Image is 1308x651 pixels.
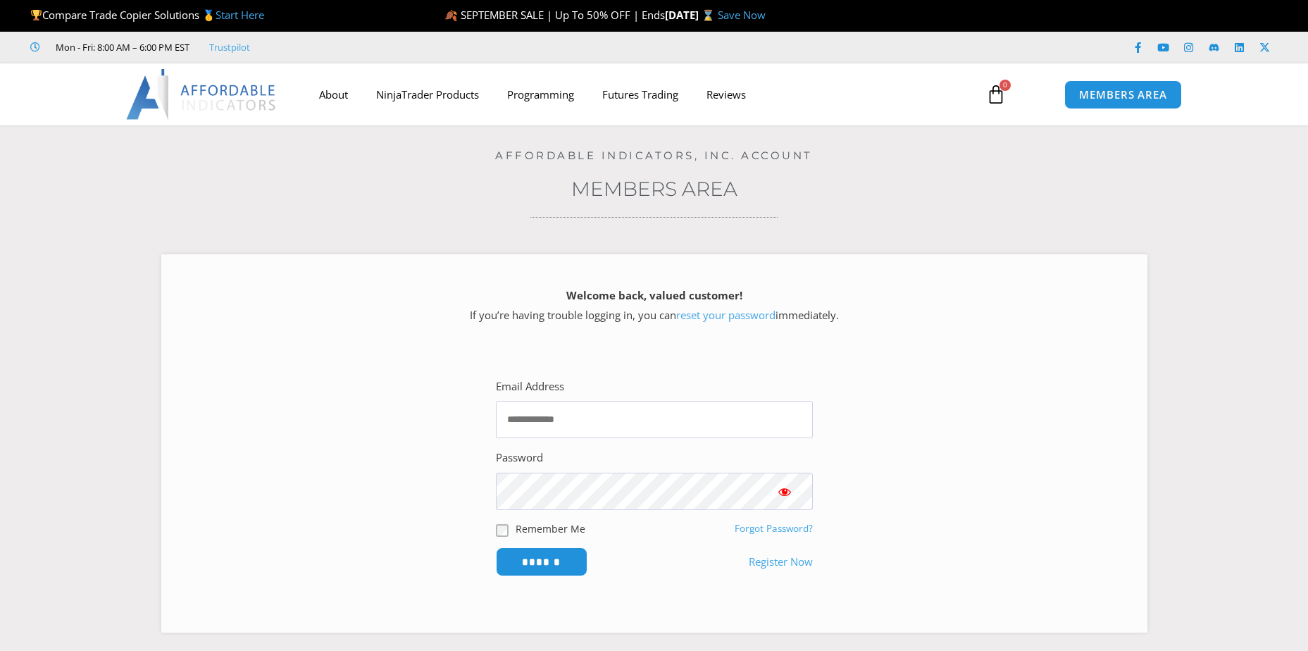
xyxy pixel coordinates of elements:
[588,78,692,111] a: Futures Trading
[571,177,737,201] a: Members Area
[1064,80,1182,109] a: MEMBERS AREA
[749,552,813,572] a: Register Now
[496,377,564,397] label: Email Address
[30,8,264,22] span: Compare Trade Copier Solutions 🥇
[209,39,250,56] a: Trustpilot
[444,8,665,22] span: 🍂 SEPTEMBER SALE | Up To 50% OFF | Ends
[495,149,813,162] a: Affordable Indicators, Inc. Account
[31,10,42,20] img: 🏆
[999,80,1011,91] span: 0
[566,288,742,302] strong: Welcome back, valued customer!
[496,448,543,468] label: Password
[756,473,813,510] button: Show password
[965,74,1027,115] a: 0
[126,69,278,120] img: LogoAI | Affordable Indicators – NinjaTrader
[216,8,264,22] a: Start Here
[718,8,766,22] a: Save Now
[493,78,588,111] a: Programming
[52,39,189,56] span: Mon - Fri: 8:00 AM – 6:00 PM EST
[516,521,585,536] label: Remember Me
[305,78,362,111] a: About
[305,78,970,111] nav: Menu
[676,308,776,322] a: reset your password
[362,78,493,111] a: NinjaTrader Products
[735,522,813,535] a: Forgot Password?
[692,78,760,111] a: Reviews
[186,286,1123,325] p: If you’re having trouble logging in, you can immediately.
[1079,89,1167,100] span: MEMBERS AREA
[665,8,718,22] strong: [DATE] ⌛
